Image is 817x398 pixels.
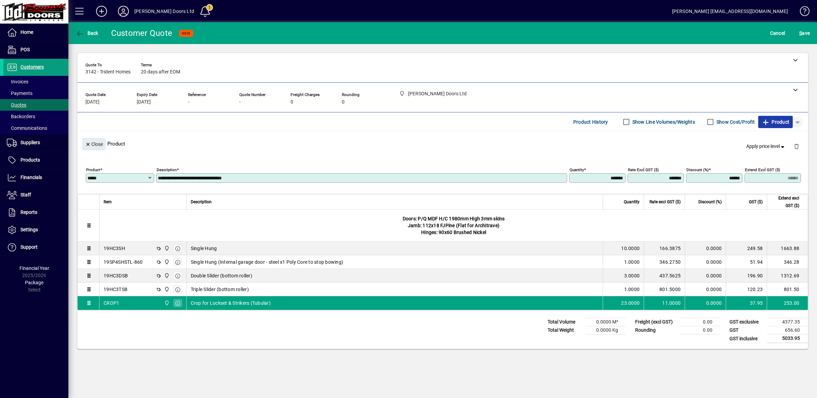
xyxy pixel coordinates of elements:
[762,116,789,127] span: Product
[21,244,38,250] span: Support
[25,280,43,285] span: Package
[112,5,134,17] button: Profile
[191,198,212,206] span: Description
[767,242,808,255] td: 1663.88
[21,175,42,180] span: Financials
[239,99,241,105] span: -
[726,242,767,255] td: 249.58
[3,111,68,122] a: Backorders
[3,169,68,186] a: Financials
[648,300,681,306] div: 11.0000
[85,69,131,75] span: 3142 - Trident Homes
[726,334,767,343] td: GST inclusive
[21,209,37,215] span: Reports
[771,194,799,209] span: Extend excl GST ($)
[571,116,611,128] button: Product History
[621,245,640,252] span: 10.0000
[795,1,808,24] a: Knowledge Base
[726,283,767,296] td: 120.23
[21,64,44,70] span: Customers
[76,30,98,36] span: Back
[749,198,763,206] span: GST ($)
[21,29,33,35] span: Home
[624,259,640,265] span: 1.0000
[648,259,681,265] div: 346.2750
[104,245,125,252] div: 19HC3SH
[191,300,271,306] span: Crop for Lockset & Strikers (Tubular)
[788,138,805,154] button: Delete
[672,6,788,17] div: [PERSON_NAME] [EMAIL_ADDRESS][DOMAIN_NAME]
[21,140,40,145] span: Suppliers
[758,116,793,128] button: Product
[162,258,170,266] span: Bennett Doors Ltd
[91,5,112,17] button: Add
[3,204,68,221] a: Reports
[104,300,119,306] div: CROP1
[573,116,608,127] span: Product History
[680,326,721,334] td: 0.00
[767,334,808,343] td: 5033.95
[745,167,780,172] mat-label: Extend excl GST ($)
[191,245,217,252] span: Single Hung
[685,269,726,283] td: 0.0000
[768,27,787,39] button: Cancel
[788,143,805,149] app-page-header-button: Delete
[137,99,151,105] span: [DATE]
[21,157,40,163] span: Products
[191,272,252,279] span: Double Slider (bottom roller)
[21,47,30,52] span: POS
[3,134,68,151] a: Suppliers
[649,198,681,206] span: Rate excl GST ($)
[111,28,173,39] div: Customer Quote
[85,99,99,105] span: [DATE]
[585,318,626,326] td: 0.0000 M³
[68,27,106,39] app-page-header-button: Back
[21,192,31,197] span: Staff
[99,210,808,241] div: Doors: P/Q MDF H/C 1980mm High 3mm skins Jamb: 112x18 FJPine (Flat for Architrave) Hinges: 90x60 ...
[7,114,35,119] span: Backorders
[726,255,767,269] td: 51.94
[162,286,170,293] span: Bennett Doors Ltd
[7,91,32,96] span: Payments
[726,269,767,283] td: 196.90
[104,259,143,265] div: 19SP4SHSTL-860
[86,167,100,172] mat-label: Product
[74,27,100,39] button: Back
[544,318,585,326] td: Total Volume
[685,255,726,269] td: 0.0000
[77,131,808,156] div: Product
[632,318,680,326] td: Freight (excl GST)
[3,87,68,99] a: Payments
[767,255,808,269] td: 346.28
[3,239,68,256] a: Support
[648,286,681,293] div: 801.5000
[767,269,808,283] td: 1312.69
[648,272,681,279] div: 437.5625
[686,167,709,172] mat-label: Discount (%)
[81,141,107,147] app-page-header-button: Close
[685,296,726,310] td: 0.0000
[624,286,640,293] span: 1.0000
[698,198,722,206] span: Discount (%)
[85,139,103,150] span: Close
[631,119,695,125] label: Show Line Volumes/Weights
[7,79,28,84] span: Invoices
[685,242,726,255] td: 0.0000
[680,318,721,326] td: 0.00
[624,198,640,206] span: Quantity
[182,31,190,36] span: NEW
[726,296,767,310] td: 37.95
[162,299,170,307] span: Bennett Doors Ltd
[342,99,345,105] span: 0
[134,6,194,17] div: [PERSON_NAME] Doors Ltd
[632,326,680,334] td: Rounding
[188,99,189,105] span: -
[141,69,180,75] span: 20 days after EOM
[19,265,49,271] span: Financial Year
[82,138,106,150] button: Close
[726,318,767,326] td: GST exclusive
[104,286,128,293] div: 19HC3TSB
[685,283,726,296] td: 0.0000
[746,143,786,150] span: Apply price level
[104,272,128,279] div: 19HC3DSB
